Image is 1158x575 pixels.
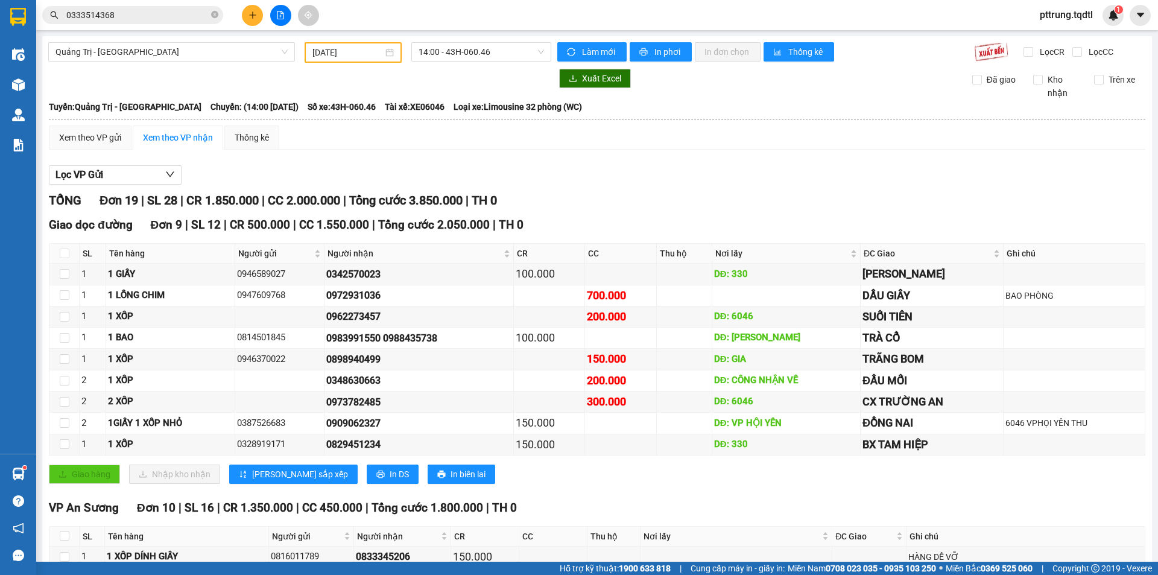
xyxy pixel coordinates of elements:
[939,566,943,571] span: ⚪️
[557,42,627,62] button: syncLàm mới
[349,193,463,208] span: Tổng cước 3.850.000
[272,530,341,543] span: Người gửi
[862,287,1001,304] div: DẦU GIÂY
[788,562,936,575] span: Miền Nam
[864,247,991,260] span: ĐC Giao
[587,527,641,547] th: Thu hộ
[211,11,218,18] span: close-circle
[210,100,299,113] span: Chuyến: (14:00 [DATE])
[105,527,269,547] th: Tên hàng
[49,501,119,515] span: VP An Sương
[304,11,312,19] span: aim
[773,48,783,57] span: bar-chart
[108,416,233,431] div: 1GIẤY 1 XỐP NHỎ
[385,100,445,113] span: Tài xế: XE06046
[437,470,446,480] span: printer
[13,523,24,534] span: notification
[242,5,263,26] button: plus
[143,131,213,144] div: Xem theo VP nhận
[308,100,376,113] span: Số xe: 43H-060.46
[908,550,1143,564] div: HÀNG DỄ VỠ
[372,501,483,515] span: Tổng cước 1.800.000
[326,288,511,303] div: 0972931036
[185,501,214,515] span: SL 16
[327,247,501,260] span: Người nhận
[298,5,319,26] button: aim
[13,550,24,561] span: message
[788,45,824,59] span: Thống kê
[862,329,1001,346] div: TRÀ CỔ
[237,437,322,452] div: 0328919171
[1043,73,1085,100] span: Kho nhận
[12,468,25,480] img: warehouse-icon
[1005,289,1143,302] div: BAO PHÒNG
[516,436,583,453] div: 150.000
[587,351,654,367] div: 150.000
[582,45,617,59] span: Làm mới
[826,564,936,573] strong: 0708 023 035 - 0935 103 250
[81,416,104,431] div: 2
[49,165,182,185] button: Lọc VP Gửi
[451,468,486,481] span: In biên lai
[186,193,259,208] span: CR 1.850.000
[108,373,233,388] div: 1 XỐP
[10,8,26,26] img: logo-vxr
[519,527,587,547] th: CC
[714,373,858,388] div: DĐ: CÔNG NHẬN VỀ
[390,468,409,481] span: In DS
[764,42,834,62] button: bar-chartThống kê
[179,501,182,515] span: |
[49,193,81,208] span: TỔNG
[80,244,106,264] th: SL
[454,100,582,113] span: Loại xe: Limousine 32 phòng (WC)
[326,331,511,346] div: 0983991550 0988435738
[516,415,583,431] div: 150.000
[235,131,269,144] div: Thống kê
[100,193,138,208] span: Đơn 19
[499,218,524,232] span: TH 0
[451,527,519,547] th: CR
[81,331,104,345] div: 1
[714,331,858,345] div: DĐ: [PERSON_NAME]
[108,267,233,282] div: 1 GIẤY
[276,11,285,19] span: file-add
[1005,416,1143,430] div: 6046 VPHỌI YÊN THU
[81,310,104,324] div: 1
[299,218,369,232] span: CC 1.550.000
[270,5,291,26] button: file-add
[587,308,654,325] div: 200.000
[585,244,656,264] th: CC
[559,69,631,88] button: downloadXuất Excel
[514,244,585,264] th: CR
[567,48,577,57] span: sync
[59,131,121,144] div: Xem theo VP gửi
[1115,5,1123,14] sup: 1
[12,48,25,61] img: warehouse-icon
[238,247,312,260] span: Người gửi
[906,527,1145,547] th: Ghi chú
[587,287,654,304] div: 700.000
[714,416,858,431] div: DĐ: VP HỘI YÊN
[211,10,218,21] span: close-circle
[376,470,385,480] span: printer
[81,550,103,564] div: 1
[619,564,671,573] strong: 1900 633 818
[714,395,858,409] div: DĐ: 6046
[237,416,322,431] div: 0387526683
[493,218,496,232] span: |
[326,395,511,410] div: 0973782485
[271,550,352,564] div: 0816011789
[714,437,858,452] div: DĐ: 330
[680,562,682,575] span: |
[639,48,650,57] span: printer
[715,247,848,260] span: Nơi lấy
[516,265,583,282] div: 100.000
[312,46,383,59] input: 01/04/2025
[217,501,220,515] span: |
[180,193,183,208] span: |
[49,465,120,484] button: uploadGiao hàng
[262,193,265,208] span: |
[137,501,176,515] span: Đơn 10
[147,193,177,208] span: SL 28
[81,437,104,452] div: 1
